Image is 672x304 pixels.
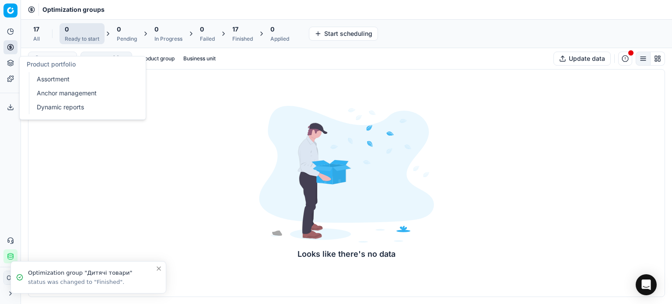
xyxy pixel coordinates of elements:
button: Start scheduling [309,27,378,41]
span: 17 [33,25,39,34]
button: Product group [136,53,178,64]
span: 0 [65,25,69,34]
div: Failed [200,35,215,42]
div: In Progress [154,35,182,42]
a: Dynamic reports [33,101,135,113]
div: Open Intercom Messenger [636,274,657,295]
div: Optimization group "Дитячі товари" [28,269,155,277]
span: 0 [154,25,158,34]
button: Business unit [180,53,219,64]
button: Filter (1) [80,52,132,66]
span: 0 [200,25,204,34]
div: status was changed to "Finished". [28,278,155,286]
button: Close toast [154,263,164,274]
input: Search [44,54,71,63]
div: All [33,35,40,42]
button: ОГ [3,271,17,285]
nav: breadcrumb [42,5,105,14]
span: Optimization groups [42,5,105,14]
div: Ready to start [65,35,99,42]
div: Applied [270,35,289,42]
div: Finished [232,35,253,42]
div: Pending [117,35,137,42]
a: Anchor management [33,87,135,99]
span: 0 [270,25,274,34]
button: Update data [553,52,611,66]
div: Looks like there's no data [259,248,434,260]
span: Product portfolio [27,60,76,68]
span: 0 [117,25,121,34]
span: 17 [232,25,238,34]
a: Assortment [33,73,135,85]
span: ОГ [4,271,17,284]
